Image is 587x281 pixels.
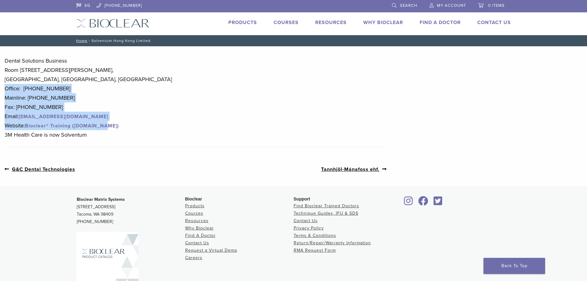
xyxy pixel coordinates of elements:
[416,200,430,206] a: Bioclear
[294,211,358,216] a: Technique Guides, IFU & SDS
[294,233,336,238] a: Terms & Conditions
[77,196,185,225] p: [STREET_ADDRESS] Tacoma, WA 98409 [PHONE_NUMBER]
[274,19,299,26] a: Courses
[185,248,237,253] a: Request a Virtual Demo
[228,19,257,26] a: Products
[402,200,415,206] a: Bioclear
[488,3,505,8] span: 0 items
[76,19,149,28] img: Bioclear
[437,3,466,8] span: My Account
[185,196,202,201] span: Bioclear
[315,19,347,26] a: Resources
[5,165,75,173] a: G&C Dental Technologies
[400,3,417,8] span: Search
[294,203,359,209] a: Find Bioclear Trained Doctors
[294,225,324,231] a: Privacy Policy
[477,19,511,26] a: Contact Us
[185,211,203,216] a: Courses
[294,240,371,246] a: Return/Repair/Warranty Information
[5,152,387,186] nav: Post Navigation
[294,248,336,253] a: RMA Request Form
[5,56,387,139] p: Dental Solutions Business Room [STREET_ADDRESS][PERSON_NAME], [GEOGRAPHIC_DATA], [GEOGRAPHIC_DATA...
[294,218,318,223] a: Contact Us
[88,39,92,42] span: /
[185,218,209,223] a: Resources
[185,203,205,209] a: Products
[185,240,209,246] a: Contact Us
[363,19,403,26] a: Why Bioclear
[77,197,125,202] strong: Bioclear Matrix Systems
[74,39,88,43] a: Home
[19,114,108,120] a: [EMAIL_ADDRESS][DOMAIN_NAME]
[483,258,545,274] a: Back To Top
[72,35,516,46] nav: Solventum Hong Kong Limited
[294,196,310,201] span: Support
[185,233,216,238] a: Find A Doctor
[420,19,461,26] a: Find A Doctor
[432,200,445,206] a: Bioclear
[321,165,387,173] a: Tannhjöl-Mánafoss ehf.
[185,225,214,231] a: Why Bioclear
[25,123,119,129] a: Bioclear® Training ([DOMAIN_NAME])
[185,255,202,260] a: Careers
